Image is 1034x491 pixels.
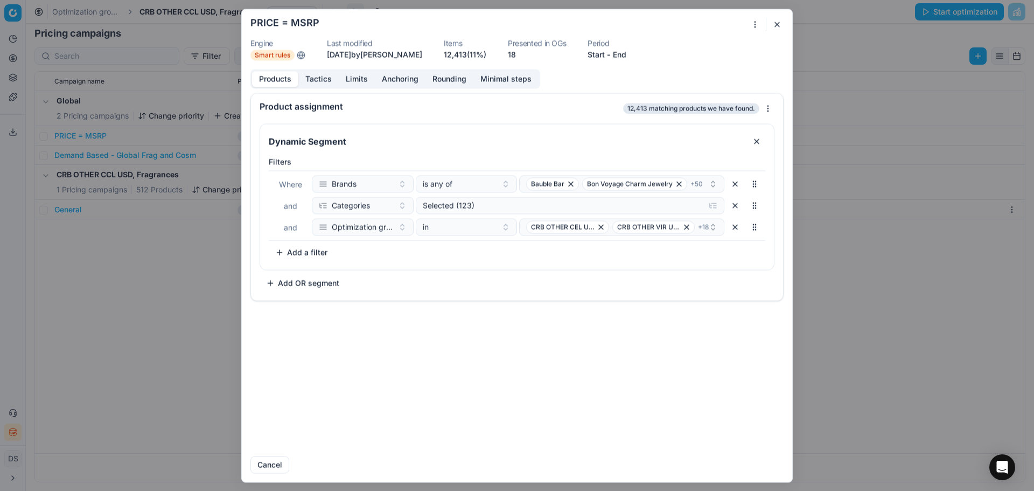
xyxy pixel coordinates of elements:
button: Cancel [250,456,289,473]
dt: Items [444,39,486,47]
button: Anchoring [375,71,425,87]
span: Bauble Bar [531,179,564,188]
span: + 50 [690,179,703,188]
dt: Period [588,39,626,47]
a: 12,413(11%) [444,49,486,60]
span: 12,413 matching products we have found. [623,103,759,114]
button: Start [588,49,605,60]
button: Add a filter [269,244,334,261]
div: Product assignment [260,102,621,110]
dt: Engine [250,39,305,47]
span: [DATE] by [PERSON_NAME] [327,50,422,59]
span: is any of [423,178,452,189]
dt: Last modified [327,39,422,47]
button: Minimal steps [473,71,539,87]
span: Brands [332,178,357,189]
button: Tactics [298,71,339,87]
div: Selected (123) [423,200,701,211]
span: CRB OTHER VIR USD, Watches & Fashion Jewelry [617,223,680,231]
input: Segment [267,133,744,150]
span: in [423,222,429,232]
button: Products [252,71,298,87]
span: Bon Voyage Charm Jewelry [587,179,673,188]
button: CRB OTHER CEL USD, Watches & Fashion JewelryCRB OTHER VIR USD, Watches & Fashion Jewelry+18 [519,218,724,236]
span: and [284,223,297,232]
span: Categories [332,200,370,211]
button: End [613,49,626,60]
span: Optimization group [332,222,394,232]
label: Filters [269,156,765,167]
button: Limits [339,71,375,87]
span: + 18 [698,223,709,231]
span: Where [279,179,302,189]
dt: Presented in OGs [508,39,566,47]
button: Selected (123) [416,197,725,214]
h2: PRICE = MSRP [250,18,319,27]
button: Rounding [425,71,473,87]
span: Smart rules [250,50,295,60]
span: and [284,201,297,210]
button: 18 [508,49,516,60]
button: Add OR segment [260,274,346,292]
button: Bauble BarBon Voyage Charm Jewelry+50 [519,175,724,192]
span: CRB OTHER CEL USD, Watches & Fashion Jewelry [531,223,595,231]
span: - [607,49,611,60]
